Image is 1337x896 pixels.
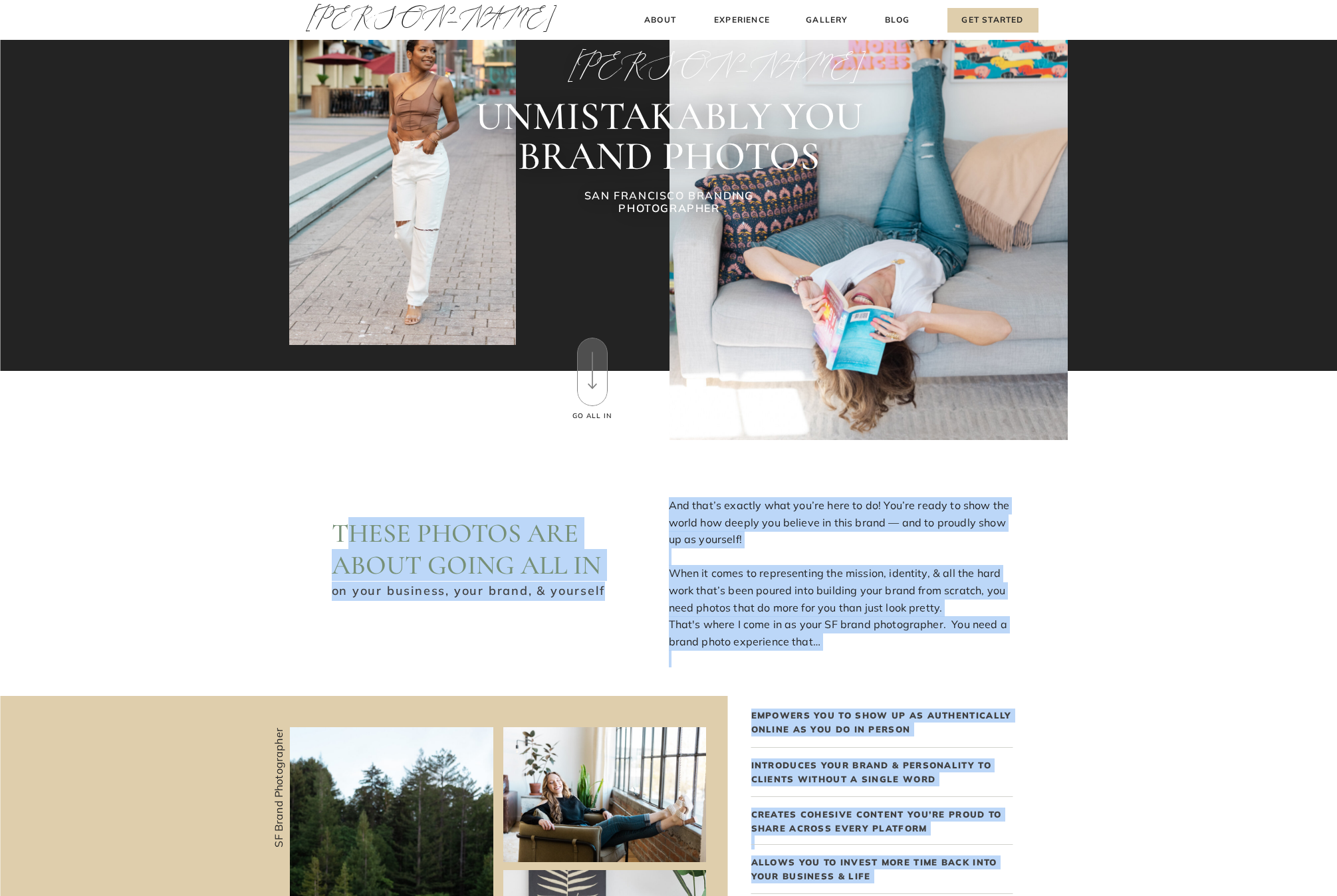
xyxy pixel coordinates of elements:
p: And that’s exactly what you’re here to do! You’re ready to show the world how deeply you believe ... [669,497,1013,634]
a: About [641,13,680,27]
a: Blog [882,13,913,27]
a: Get Started [947,8,1038,33]
h2: These photos are about going ALL IN [332,517,630,578]
p: EMPOWERS YOU TO SHOW UP AS AUTHENTICALLY ONLINE AS YOU DO IN PERSON [751,709,1013,734]
h2: UNMISTAKABLY YOU BRAND PHOTOS [387,96,951,176]
p: ALLOWS YOU TO INVEST MORE TIME BACK INTO YOUR BUSINESS & LIFE [751,855,1013,880]
a: Experience [713,13,772,27]
h1: SAN FRANCISCO BRANDING PHOTOGRAPHER [547,189,792,219]
h2: [PERSON_NAME] [568,50,771,80]
p: CREATES COHESIVE CONTENT YOU’RE PROUD TO SHARE ACROSS EVERY PLATFORM [751,808,1013,832]
h3: on your business, your brand, & yourself [332,582,608,597]
p: SF Brand Photographer [270,709,284,847]
a: Gallery [805,13,850,27]
p: INTRODUCES YOUR BRAND & PERSONALITY TO CLIENTS WITHOUT A SINGLE WORD [751,758,1013,783]
h3: Go All In [571,411,614,421]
